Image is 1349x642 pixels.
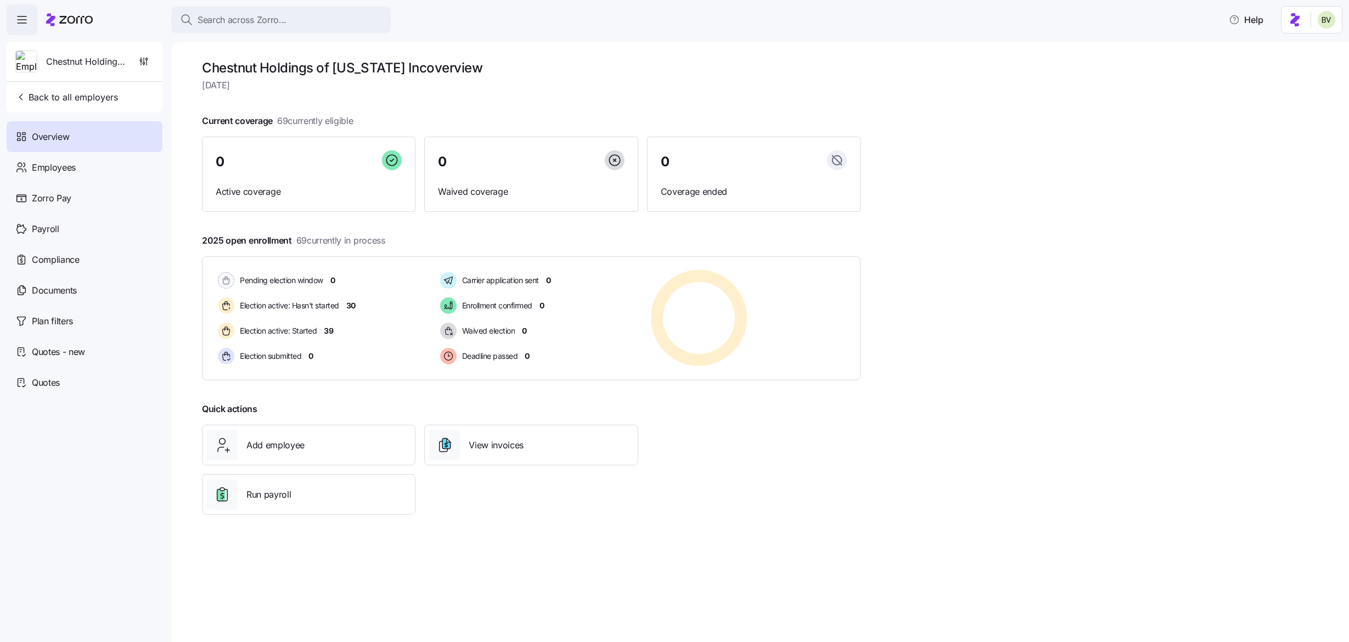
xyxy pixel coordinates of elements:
a: Zorro Pay [7,183,162,213]
button: Back to all employers [11,86,122,108]
span: Deadline passed [459,351,518,362]
span: [DATE] [202,78,861,92]
span: Run payroll [246,488,291,502]
span: Quick actions [202,402,257,416]
span: Waived coverage [438,185,624,199]
span: Coverage ended [661,185,847,199]
span: 0 [330,275,335,286]
img: Employer logo [16,51,37,73]
span: Help [1229,13,1263,26]
span: Quotes [32,376,60,390]
span: Waived election [459,325,515,336]
span: Documents [32,284,77,297]
span: 69 currently in process [296,234,385,247]
a: Documents [7,275,162,306]
span: Add employee [246,438,305,452]
span: Chestnut Holdings of [US_STATE] Inc [46,55,125,69]
span: 0 [525,351,530,362]
span: Election submitted [237,351,301,362]
a: Compliance [7,244,162,275]
span: Plan filters [32,314,73,328]
a: Quotes - new [7,336,162,367]
span: 0 [546,275,551,286]
a: Plan filters [7,306,162,336]
span: 69 currently eligible [277,114,353,128]
span: 0 [661,155,670,168]
a: Employees [7,152,162,183]
button: Help [1220,9,1272,31]
span: Carrier application sent [459,275,539,286]
span: Pending election window [237,275,323,286]
span: Payroll [32,222,59,236]
a: Quotes [7,367,162,398]
span: Quotes - new [32,345,85,359]
h1: Chestnut Holdings of [US_STATE] Inc overview [202,59,861,76]
span: 0 [438,155,447,168]
span: Election active: Started [237,325,317,336]
span: Election active: Hasn't started [237,300,339,311]
span: 30 [346,300,356,311]
a: Overview [7,121,162,152]
span: 2025 open enrollment [202,234,385,247]
span: View invoices [469,438,524,452]
a: Payroll [7,213,162,244]
img: 676487ef2089eb4995defdc85707b4f5 [1318,11,1335,29]
span: 0 [522,325,527,336]
span: 0 [216,155,224,168]
span: Current coverage [202,114,353,128]
span: Zorro Pay [32,192,71,205]
span: Active coverage [216,185,402,199]
span: 0 [539,300,544,311]
span: Compliance [32,253,80,267]
span: Overview [32,130,69,144]
span: Employees [32,161,76,174]
span: Back to all employers [15,91,118,104]
span: Search across Zorro... [198,13,286,27]
span: 0 [308,351,313,362]
span: Enrollment confirmed [459,300,532,311]
button: Search across Zorro... [171,7,391,33]
span: 39 [324,325,333,336]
